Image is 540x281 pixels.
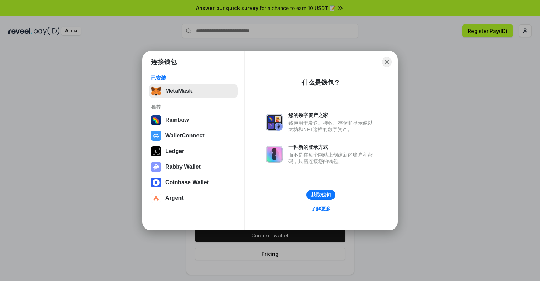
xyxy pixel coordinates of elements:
button: Close [382,57,392,67]
div: Rainbow [165,117,189,123]
img: svg+xml,%3Csvg%20fill%3D%22none%22%20height%3D%2233%22%20viewBox%3D%220%200%2035%2033%22%20width%... [151,86,161,96]
a: 了解更多 [307,204,335,213]
div: Coinbase Wallet [165,179,209,186]
div: 您的数字资产之家 [288,112,376,118]
img: svg+xml,%3Csvg%20width%3D%2228%22%20height%3D%2228%22%20viewBox%3D%220%200%2028%2028%22%20fill%3D... [151,131,161,141]
button: MetaMask [149,84,238,98]
img: svg+xml,%3Csvg%20xmlns%3D%22http%3A%2F%2Fwww.w3.org%2F2000%2Fsvg%22%20fill%3D%22none%22%20viewBox... [151,162,161,172]
img: svg+xml,%3Csvg%20width%3D%2228%22%20height%3D%2228%22%20viewBox%3D%220%200%2028%2028%22%20fill%3D... [151,178,161,187]
button: Coinbase Wallet [149,175,238,190]
div: Rabby Wallet [165,164,201,170]
div: WalletConnect [165,133,205,139]
div: 了解更多 [311,206,331,212]
button: Rabby Wallet [149,160,238,174]
div: Argent [165,195,184,201]
div: Ledger [165,148,184,154]
button: Argent [149,191,238,205]
h1: 连接钱包 [151,58,177,66]
button: WalletConnect [149,129,238,143]
img: svg+xml,%3Csvg%20xmlns%3D%22http%3A%2F%2Fwww.w3.org%2F2000%2Fsvg%22%20fill%3D%22none%22%20viewBox... [266,114,283,131]
img: svg+xml,%3Csvg%20xmlns%3D%22http%3A%2F%2Fwww.w3.org%2F2000%2Fsvg%22%20width%3D%2228%22%20height%3... [151,146,161,156]
button: Ledger [149,144,238,158]
div: 已安装 [151,75,236,81]
div: 钱包用于发送、接收、存储和显示像以太坊和NFT这样的数字资产。 [288,120,376,133]
div: 获取钱包 [311,192,331,198]
img: svg+xml,%3Csvg%20xmlns%3D%22http%3A%2F%2Fwww.w3.org%2F2000%2Fsvg%22%20fill%3D%22none%22%20viewBox... [266,146,283,163]
div: 一种新的登录方式 [288,144,376,150]
button: Rainbow [149,113,238,127]
div: 推荐 [151,104,236,110]
div: 而不是在每个网站上创建新的账户和密码，只需连接您的钱包。 [288,152,376,164]
img: svg+xml,%3Csvg%20width%3D%2228%22%20height%3D%2228%22%20viewBox%3D%220%200%2028%2028%22%20fill%3D... [151,193,161,203]
button: 获取钱包 [306,190,335,200]
img: svg+xml,%3Csvg%20width%3D%22120%22%20height%3D%22120%22%20viewBox%3D%220%200%20120%20120%22%20fil... [151,115,161,125]
div: 什么是钱包？ [302,78,340,87]
div: MetaMask [165,88,192,94]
